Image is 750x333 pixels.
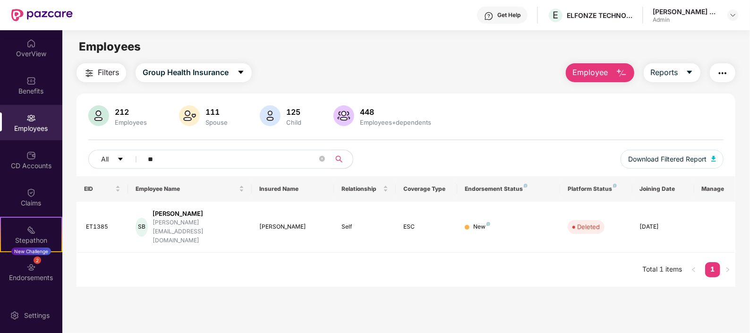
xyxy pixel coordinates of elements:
[465,185,553,193] div: Endorsement Status
[84,185,113,193] span: EID
[711,156,716,162] img: svg+xml;base64,PHN2ZyB4bWxucz0iaHR0cDovL3d3dy53My5vcmcvMjAwMC9zdmciIHhtbG5zOnhsaW5rPSJodHRwOi8vd3...
[484,11,494,21] img: svg+xml;base64,PHN2ZyBpZD0iSGVscC0zMngzMiIgeG1sbnM9Imh0dHA6Ly93d3cudzMub3JnLzIwMDAvc3ZnIiB3aWR0aD...
[686,262,701,277] li: Previous Page
[705,262,720,276] a: 1
[553,9,559,21] span: E
[117,156,124,163] span: caret-down
[524,184,528,188] img: svg+xml;base64,PHN2ZyB4bWxucz0iaHR0cDovL3d3dy53My5vcmcvMjAwMC9zdmciIHdpZHRoPSI4IiBoZWlnaHQ9IjgiIH...
[101,154,109,164] span: All
[613,184,617,188] img: svg+xml;base64,PHN2ZyB4bWxucz0iaHR0cDovL3d3dy53My5vcmcvMjAwMC9zdmciIHdpZHRoPSI4IiBoZWlnaHQ9IjgiIH...
[11,248,51,255] div: New Challenge
[11,9,73,21] img: New Pazcare Logo
[686,262,701,277] button: left
[237,68,245,77] span: caret-down
[26,225,36,235] img: svg+xml;base64,PHN2ZyB4bWxucz0iaHR0cDovL3d3dy53My5vcmcvMjAwMC9zdmciIHdpZHRoPSIyMSIgaGVpZ2h0PSIyMC...
[720,262,735,277] button: right
[204,107,230,117] div: 111
[632,176,694,202] th: Joining Date
[640,222,687,231] div: [DATE]
[717,68,728,79] img: svg+xml;base64,PHN2ZyB4bWxucz0iaHR0cDovL3d3dy53My5vcmcvMjAwMC9zdmciIHdpZHRoPSIyNCIgaGVpZ2h0PSIyNC...
[136,63,252,82] button: Group Health Insurancecaret-down
[628,154,707,164] span: Download Filtered Report
[691,267,697,273] span: left
[616,68,627,79] img: svg+xml;base64,PHN2ZyB4bWxucz0iaHR0cDovL3d3dy53My5vcmcvMjAwMC9zdmciIHhtbG5zOnhsaW5rPSJodHRwOi8vd3...
[26,113,36,123] img: svg+xml;base64,PHN2ZyBpZD0iRW1wbG95ZWVzIiB4bWxucz0iaHR0cDovL3d3dy53My5vcmcvMjAwMC9zdmciIHdpZHRoPS...
[333,105,354,126] img: svg+xml;base64,PHN2ZyB4bWxucz0iaHR0cDovL3d3dy53My5vcmcvMjAwMC9zdmciIHhtbG5zOnhsaW5rPSJodHRwOi8vd3...
[26,188,36,197] img: svg+xml;base64,PHN2ZyBpZD0iQ2xhaW0iIHhtbG5zPSJodHRwOi8vd3d3LnczLm9yZy8yMDAwL3N2ZyIgd2lkdGg9IjIwIi...
[113,107,149,117] div: 212
[10,311,19,320] img: svg+xml;base64,PHN2ZyBpZD0iU2V0dGluZy0yMHgyMCIgeG1sbnM9Imh0dHA6Ly93d3cudzMub3JnLzIwMDAvc3ZnIiB3aW...
[643,262,682,277] li: Total 1 items
[136,218,147,237] div: SB
[725,267,731,273] span: right
[358,119,433,126] div: Employees+dependents
[21,311,52,320] div: Settings
[26,39,36,48] img: svg+xml;base64,PHN2ZyBpZD0iSG9tZSIgeG1sbnM9Imh0dHA6Ly93d3cudzMub3JnLzIwMDAvc3ZnIiB3aWR0aD0iMjAiIG...
[26,263,36,272] img: svg+xml;base64,PHN2ZyBpZD0iRW5kb3JzZW1lbnRzIiB4bWxucz0iaHR0cDovL3d3dy53My5vcmcvMjAwMC9zdmciIHdpZH...
[88,105,109,126] img: svg+xml;base64,PHN2ZyB4bWxucz0iaHR0cDovL3d3dy53My5vcmcvMjAwMC9zdmciIHhtbG5zOnhsaW5rPSJodHRwOi8vd3...
[651,67,678,78] span: Reports
[84,68,95,79] img: svg+xml;base64,PHN2ZyB4bWxucz0iaHR0cDovL3d3dy53My5vcmcvMjAwMC9zdmciIHdpZHRoPSIyNCIgaGVpZ2h0PSIyNC...
[153,218,244,245] div: [PERSON_NAME][EMAIL_ADDRESS][DOMAIN_NAME]
[358,107,433,117] div: 448
[128,176,251,202] th: Employee Name
[694,176,735,202] th: Manage
[341,185,381,193] span: Relationship
[34,256,41,264] div: 2
[26,76,36,85] img: svg+xml;base64,PHN2ZyBpZD0iQmVuZWZpdHMiIHhtbG5zPSJodHRwOi8vd3d3LnczLm9yZy8yMDAwL3N2ZyIgd2lkdGg9Ij...
[330,155,348,163] span: search
[473,222,490,231] div: New
[573,67,608,78] span: Employee
[284,107,303,117] div: 125
[1,236,61,245] div: Stepathon
[259,222,326,231] div: [PERSON_NAME]
[113,119,149,126] div: Employees
[88,150,146,169] button: Allcaret-down
[705,262,720,277] li: 1
[77,63,126,82] button: Filters
[143,67,229,78] span: Group Health Insurance
[26,151,36,160] img: svg+xml;base64,PHN2ZyBpZD0iQ0RfQWNjb3VudHMiIGRhdGEtbmFtZT0iQ0QgQWNjb3VudHMiIHhtbG5zPSJodHRwOi8vd3...
[567,11,633,20] div: ELFONZE TECHNOLOGIES PRIVATE LIMITED
[284,119,303,126] div: Child
[341,222,388,231] div: Self
[396,176,458,202] th: Coverage Type
[79,40,141,53] span: Employees
[486,222,490,226] img: svg+xml;base64,PHN2ZyB4bWxucz0iaHR0cDovL3d3dy53My5vcmcvMjAwMC9zdmciIHdpZHRoPSI4IiBoZWlnaHQ9IjgiIH...
[653,16,719,24] div: Admin
[644,63,700,82] button: Reportscaret-down
[330,150,353,169] button: search
[577,222,600,231] div: Deleted
[260,105,281,126] img: svg+xml;base64,PHN2ZyB4bWxucz0iaHR0cDovL3d3dy53My5vcmcvMjAwMC9zdmciIHhtbG5zOnhsaW5rPSJodHRwOi8vd3...
[497,11,520,19] div: Get Help
[621,150,724,169] button: Download Filtered Report
[319,155,325,164] span: close-circle
[334,176,396,202] th: Relationship
[403,222,450,231] div: ESC
[566,63,634,82] button: Employee
[77,176,128,202] th: EID
[653,7,719,16] div: [PERSON_NAME] K S
[86,222,120,231] div: ET1385
[252,176,334,202] th: Insured Name
[136,185,237,193] span: Employee Name
[720,262,735,277] li: Next Page
[729,11,737,19] img: svg+xml;base64,PHN2ZyBpZD0iRHJvcGRvd24tMzJ4MzIiIHhtbG5zPSJodHRwOi8vd3d3LnczLm9yZy8yMDAwL3N2ZyIgd2...
[153,209,244,218] div: [PERSON_NAME]
[98,67,119,78] span: Filters
[686,68,693,77] span: caret-down
[568,185,624,193] div: Platform Status
[204,119,230,126] div: Spouse
[179,105,200,126] img: svg+xml;base64,PHN2ZyB4bWxucz0iaHR0cDovL3d3dy53My5vcmcvMjAwMC9zdmciIHhtbG5zOnhsaW5rPSJodHRwOi8vd3...
[319,156,325,162] span: close-circle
